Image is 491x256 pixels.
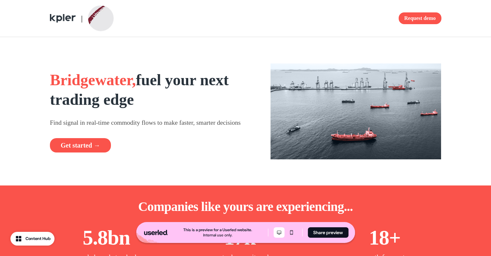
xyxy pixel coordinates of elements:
button: Get started → [50,138,111,152]
button: Mobile mode [286,227,297,238]
div: This is a preview for a Userled website. [183,227,252,232]
button: Desktop mode [273,227,284,238]
span: Find signal in real-time commodity flows to make faster, smarter decisions [50,119,241,126]
p: 5.8bn [83,224,130,251]
p: Companies like yours are experiencing... [138,199,353,215]
button: Request demo [399,12,441,24]
button: Content Hub [10,232,54,246]
span: | [81,14,83,23]
span: Bridgewater, [50,71,136,88]
div: Content Hub [25,235,51,242]
button: Share preview [308,227,348,238]
strong: fuel your next trading edge [50,71,229,108]
p: 18+ [369,224,401,251]
div: Internal use only. [203,232,232,238]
